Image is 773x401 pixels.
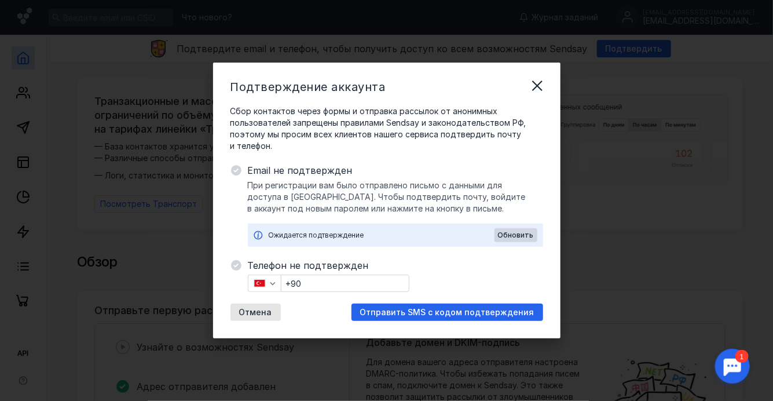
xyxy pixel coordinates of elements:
[269,229,494,241] div: Ожидается подтверждение
[494,228,537,242] button: Обновить
[248,163,543,177] span: Email не подтвержден
[230,105,543,152] span: Сбор контактов через формы и отправка рассылок от анонимных пользователей запрещены правилами Sen...
[26,7,39,20] div: 1
[498,231,534,239] span: Обновить
[248,180,543,214] span: При регистрации вам было отправлено письмо с данными для доступа в [GEOGRAPHIC_DATA]. Чтобы подтв...
[351,304,543,321] button: Отправить SMS с кодом подтверждения
[360,308,534,318] span: Отправить SMS с кодом подтверждения
[230,304,281,321] button: Отмена
[248,258,543,272] span: Телефон не подтвержден
[230,80,386,94] span: Подтверждение аккаунта
[239,308,272,318] span: Отмена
